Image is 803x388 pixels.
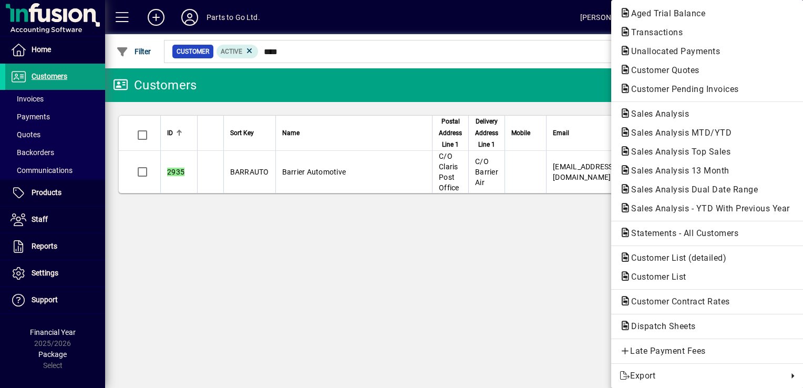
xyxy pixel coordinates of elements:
[620,128,737,138] span: Sales Analysis MTD/YTD
[620,272,692,282] span: Customer List
[620,109,694,119] span: Sales Analysis
[620,185,763,195] span: Sales Analysis Dual Date Range
[620,370,783,382] span: Export
[620,84,744,94] span: Customer Pending Invoices
[620,147,736,157] span: Sales Analysis Top Sales
[620,46,725,56] span: Unallocated Payments
[620,203,795,213] span: Sales Analysis - YTD With Previous Year
[620,27,688,37] span: Transactions
[620,166,735,176] span: Sales Analysis 13 Month
[620,228,744,238] span: Statements - All Customers
[620,297,735,307] span: Customer Contract Rates
[620,65,705,75] span: Customer Quotes
[620,345,795,358] span: Late Payment Fees
[620,253,732,263] span: Customer List (detailed)
[620,321,701,331] span: Dispatch Sheets
[620,8,711,18] span: Aged Trial Balance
